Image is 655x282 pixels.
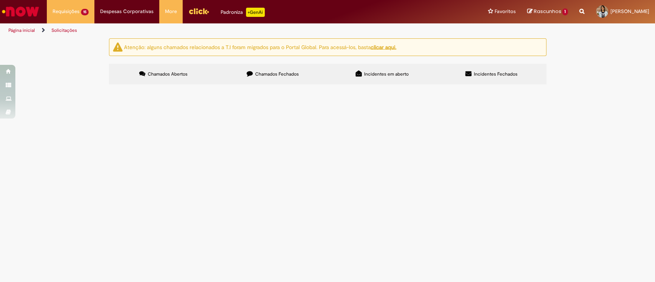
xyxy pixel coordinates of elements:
[610,8,649,15] span: [PERSON_NAME]
[527,8,568,15] a: Rascunhos
[148,71,188,77] span: Chamados Abertos
[562,8,568,15] span: 1
[124,43,396,50] ng-bind-html: Atenção: alguns chamados relacionados a T.I foram migrados para o Portal Global. Para acessá-los,...
[364,71,409,77] span: Incidentes em aberto
[100,8,153,15] span: Despesas Corporativas
[255,71,299,77] span: Chamados Fechados
[51,27,77,33] a: Solicitações
[165,8,177,15] span: More
[474,71,518,77] span: Incidentes Fechados
[8,27,35,33] a: Página inicial
[53,8,79,15] span: Requisições
[246,8,265,17] p: +GenAi
[1,4,40,19] img: ServiceNow
[494,8,515,15] span: Favoritos
[533,8,561,15] span: Rascunhos
[81,9,89,15] span: 15
[221,8,265,17] div: Padroniza
[371,43,396,50] a: clicar aqui.
[6,23,431,38] ul: Trilhas de página
[188,5,209,17] img: click_logo_yellow_360x200.png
